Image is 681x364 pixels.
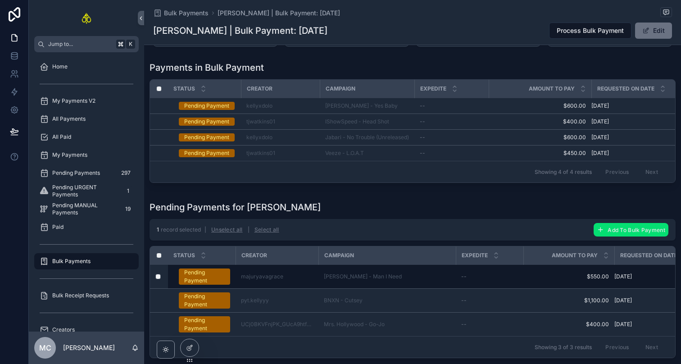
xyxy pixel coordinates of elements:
[184,118,229,126] div: Pending Payment
[461,297,518,304] a: --
[118,168,133,178] div: 297
[157,226,159,233] span: 1
[246,134,272,141] a: kellyxdolo
[246,150,275,157] a: tjwatkins01
[127,41,134,48] span: K
[179,268,230,285] a: Pending Payment
[420,102,425,109] span: --
[218,9,340,18] a: [PERSON_NAME] | Bulk Payment: [DATE]
[246,118,314,125] a: tjwatkins01
[179,102,236,110] a: Pending Payment
[324,273,402,280] a: [PERSON_NAME] - Man I Need
[326,85,355,92] span: Campaign
[420,150,483,157] a: --
[34,219,139,235] a: Paid
[52,292,109,299] span: Bulk Receipt Requests
[52,202,119,216] span: Pending MANUAL Payments
[246,134,314,141] a: kellyxdolo
[241,273,313,280] a: majuryavagrace
[123,204,133,214] div: 19
[34,147,139,163] a: My Payments
[494,102,586,109] a: $600.00
[591,150,609,157] span: [DATE]
[179,149,236,157] a: Pending Payment
[184,268,225,285] div: Pending Payment
[325,102,409,109] a: [PERSON_NAME] - Yes Baby
[48,41,113,48] span: Jump to...
[420,118,483,125] a: --
[591,150,681,157] a: [DATE]
[529,321,609,328] a: $400.00
[251,223,282,237] button: Select all
[241,297,313,304] a: pyt.kellyyy
[420,85,446,92] span: Expedite
[184,149,229,157] div: Pending Payment
[184,133,229,141] div: Pending Payment
[420,150,425,157] span: --
[325,134,409,141] a: Jabari - No Trouble (Unreleased)
[52,63,68,70] span: Home
[34,322,139,338] a: Creators
[241,252,267,259] span: Creator
[325,118,389,125] a: IShowSpeed - Head Shot
[150,201,321,214] h1: Pending Payments for [PERSON_NAME]
[461,273,467,280] span: --
[529,297,609,304] a: $1,100.00
[123,186,133,196] div: 1
[246,102,314,109] a: kellyxdolo
[420,134,425,141] span: --
[34,36,139,52] button: Jump to...K
[208,223,246,237] button: Unselect all
[614,273,632,280] span: [DATE]
[591,102,681,109] a: [DATE]
[52,97,95,105] span: My Payments V2
[52,151,87,159] span: My Payments
[461,321,518,328] a: --
[34,165,139,181] a: Pending Payments297
[246,102,272,109] span: kellyxdolo
[179,316,230,332] a: Pending Payment
[34,287,139,304] a: Bulk Receipt Requests
[420,102,483,109] a: --
[39,342,51,353] span: MC
[184,316,225,332] div: Pending Payment
[462,252,488,259] span: Expedite
[324,321,450,328] a: Mrs. Hollywood - Go-Jo
[324,273,450,280] a: [PERSON_NAME] - Man I Need
[248,226,250,233] span: |
[184,102,229,110] div: Pending Payment
[591,118,681,125] a: [DATE]
[549,23,631,39] button: Process Bulk Payment
[325,150,364,157] a: Veeze - L.O.A.T
[325,118,409,125] a: IShowSpeed - Head Shot
[34,183,139,199] a: Pending URGENT Payments1
[420,118,425,125] span: --
[324,321,385,328] a: Mrs. Hollywood - Go-Jo
[241,321,313,328] a: UCj0BKVFnjPK_GUcA9htf0nA
[494,134,586,141] span: $600.00
[494,150,586,157] a: $450.00
[535,344,592,351] span: Showing 3 of 3 results
[241,297,269,304] a: pyt.kellyyy
[591,118,609,125] span: [DATE]
[34,201,139,217] a: Pending MANUAL Payments19
[325,102,398,109] span: [PERSON_NAME] - Yes Baby
[153,9,209,18] a: Bulk Payments
[620,252,677,259] span: Requested On Date
[52,223,64,231] span: Paid
[52,326,75,333] span: Creators
[608,227,665,233] span: Add To Bulk Payment
[241,273,283,280] a: majuryavagrace
[81,11,92,25] img: App logo
[173,85,195,92] span: Status
[52,133,71,141] span: All Paid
